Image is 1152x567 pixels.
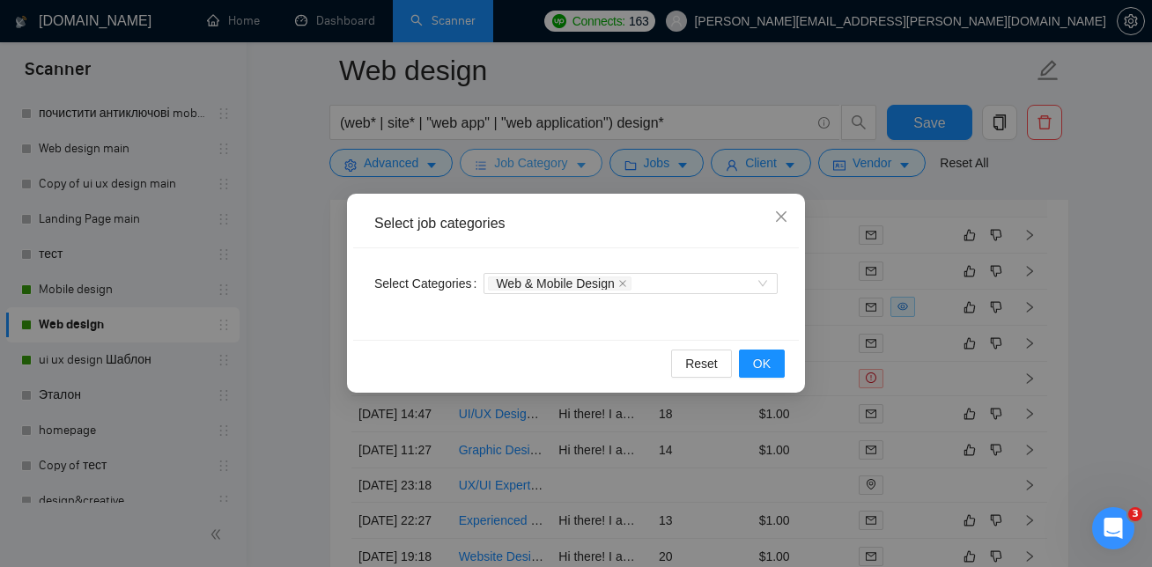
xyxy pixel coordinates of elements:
span: close [618,279,627,288]
iframe: Intercom live chat [1092,507,1134,549]
span: close [774,210,788,224]
span: Web & Mobile Design [496,277,614,290]
button: Close [757,194,805,241]
div: Select job categories [374,214,778,233]
span: 3 [1128,507,1142,521]
span: OK [753,354,771,373]
span: Web & Mobile Design [488,276,631,291]
button: OK [739,350,785,378]
label: Select Categories [374,269,484,298]
span: Reset [685,354,718,373]
button: Reset [671,350,732,378]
